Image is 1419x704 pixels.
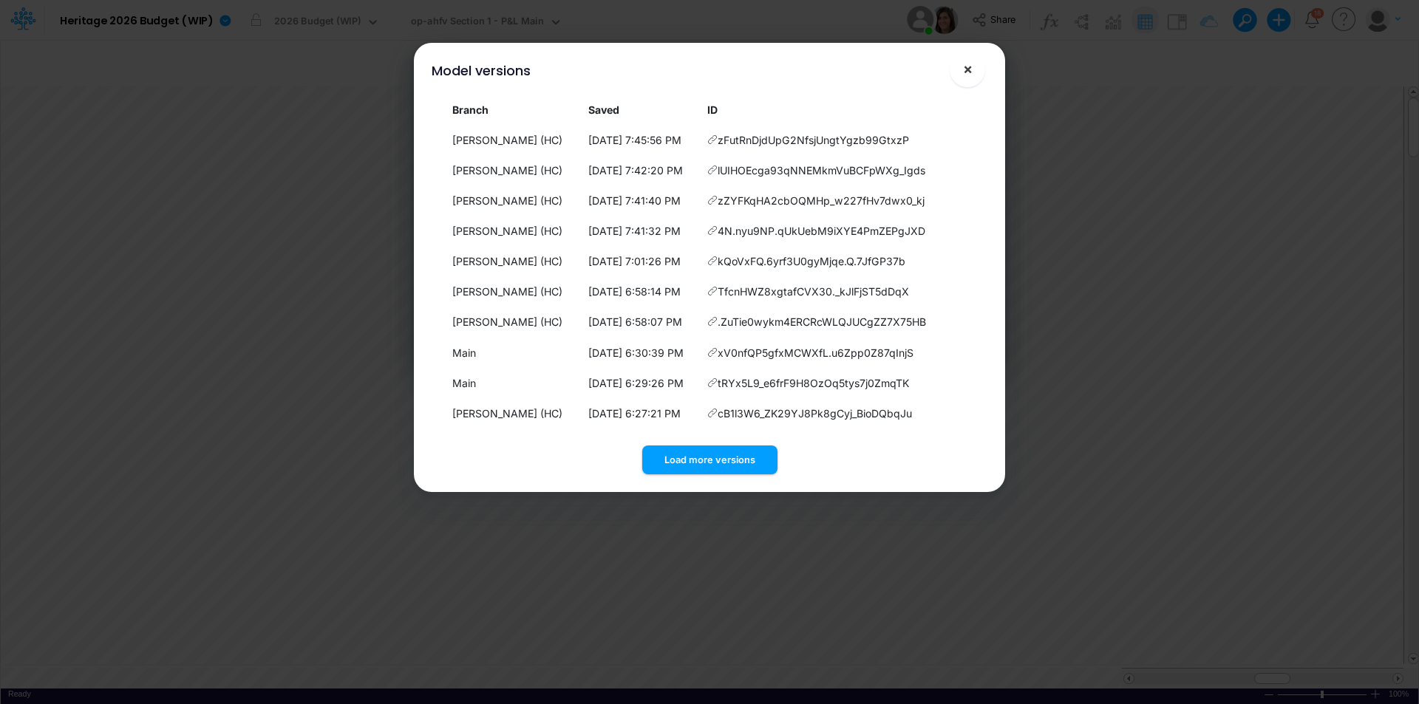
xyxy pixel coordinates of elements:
td: [DATE] 6:58:07 PM [582,306,701,336]
span: tRYx5L9_e6frF9H8OzOq5tys7j0ZmqTK [718,375,909,391]
span: × [963,60,973,78]
span: Copy hyperlink to this version of the model [707,193,718,208]
td: [PERSON_NAME] (HC) [446,276,581,306]
td: [PERSON_NAME] (HC) [446,185,581,215]
td: [DATE] 7:45:56 PM [582,124,701,154]
span: lUIHOEcga93qNNEMkmVuBCFpWXg_Igds [718,163,925,178]
span: .ZuTie0wykm4ERCRcWLQJUCgZZ7X75HB [718,314,926,329]
td: [DATE] 6:58:14 PM [582,276,701,306]
span: Copy hyperlink to this version of the model [707,375,718,391]
span: Copy hyperlink to this version of the model [707,345,718,360]
span: Copy hyperlink to this version of the model [707,223,718,239]
td: [DATE] 6:27:21 PM [582,397,701,428]
td: [DATE] 6:29:26 PM [582,366,701,397]
span: zZYFKqHA2cbOQMHp_w227fHv7dwx0_kj [718,193,925,208]
td: [DATE] 6:30:39 PM [582,336,701,366]
span: Copy hyperlink to this version of the model [707,314,718,329]
span: kQoVxFQ.6yrf3U0gyMjqe.Q.7JfGP37b [718,253,905,269]
span: Copy hyperlink to this version of the model [707,163,718,178]
td: [DATE] 7:01:26 PM [582,245,701,276]
td: Main [446,336,581,366]
span: xV0nfQP5gfxMCWXfL.u6Zpp0Z87qInjS [718,345,913,360]
span: Copy hyperlink to this version of the model [707,253,718,269]
span: Copy hyperlink to this version of the model [707,406,718,421]
td: [PERSON_NAME] (HC) [446,306,581,336]
td: [PERSON_NAME] (HC) [446,124,581,154]
td: [PERSON_NAME] (HC) [446,397,581,428]
span: zFutRnDjdUpG2NfsjUngtYgzb99GtxzP [718,132,909,148]
span: Copy hyperlink to this version of the model [707,284,718,299]
span: 4N.nyu9NP.qUkUebM9iXYE4PmZEPgJXD [718,223,925,239]
td: [PERSON_NAME] (HC) [446,215,581,245]
td: Main [446,366,581,397]
th: Branch [446,95,581,124]
td: [DATE] 7:41:40 PM [582,185,701,215]
button: Load more versions [642,445,777,474]
button: Close [950,52,985,87]
div: Model versions [432,61,531,81]
th: ID [701,95,956,124]
th: Local date/time when this version was saved [582,95,701,124]
span: cB1l3W6_ZK29YJ8Pk8gCyj_BioDQbqJu [718,406,912,421]
td: [PERSON_NAME] (HC) [446,245,581,276]
span: Copy hyperlink to this version of the model [707,132,718,148]
span: TfcnHWZ8xgtafCVX30._kJlFjST5dDqX [718,284,909,299]
td: [DATE] 7:41:32 PM [582,215,701,245]
td: [DATE] 7:42:20 PM [582,154,701,185]
td: [PERSON_NAME] (HC) [446,154,581,185]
